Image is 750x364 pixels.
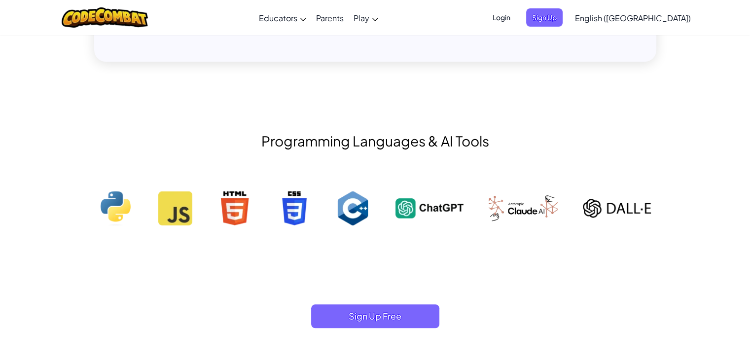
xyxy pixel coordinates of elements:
[311,304,439,328] button: Sign Up Free
[311,4,349,31] a: Parents
[336,191,370,225] img: C++ logo
[259,13,297,23] span: Educators
[489,195,558,221] img: Stable Diffusion logo
[575,13,691,23] span: English ([GEOGRAPHIC_DATA])
[354,13,369,23] span: Play
[158,191,192,225] img: JavaScript logo
[526,8,563,27] button: Sign Up
[487,8,516,27] button: Login
[349,4,383,31] a: Play
[62,7,148,28] img: CodeCombat logo
[217,191,251,225] img: HTML logo
[99,191,133,225] img: Python logo
[254,4,311,31] a: Educators
[277,191,311,225] img: CSS logo
[395,191,464,225] img: ChatGPT logo
[583,191,651,225] img: DALL-E logo
[570,4,696,31] a: English ([GEOGRAPHIC_DATA])
[94,131,656,151] h2: Programming Languages & AI Tools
